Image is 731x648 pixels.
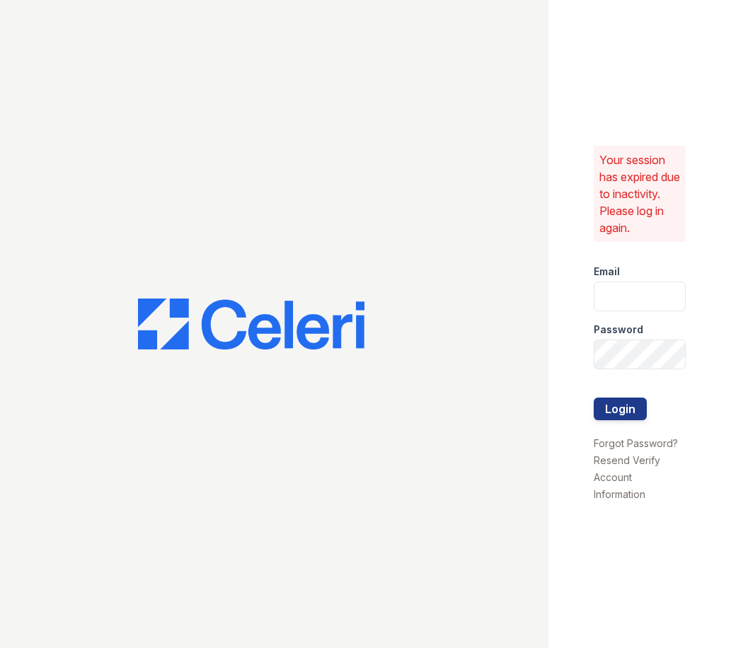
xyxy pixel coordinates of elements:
[594,437,678,449] a: Forgot Password?
[594,398,647,420] button: Login
[594,454,660,500] a: Resend Verify Account Information
[594,265,620,279] label: Email
[138,299,364,349] img: CE_Logo_Blue-a8612792a0a2168367f1c8372b55b34899dd931a85d93a1a3d3e32e68fde9ad4.png
[594,323,643,337] label: Password
[599,151,680,236] p: Your session has expired due to inactivity. Please log in again.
